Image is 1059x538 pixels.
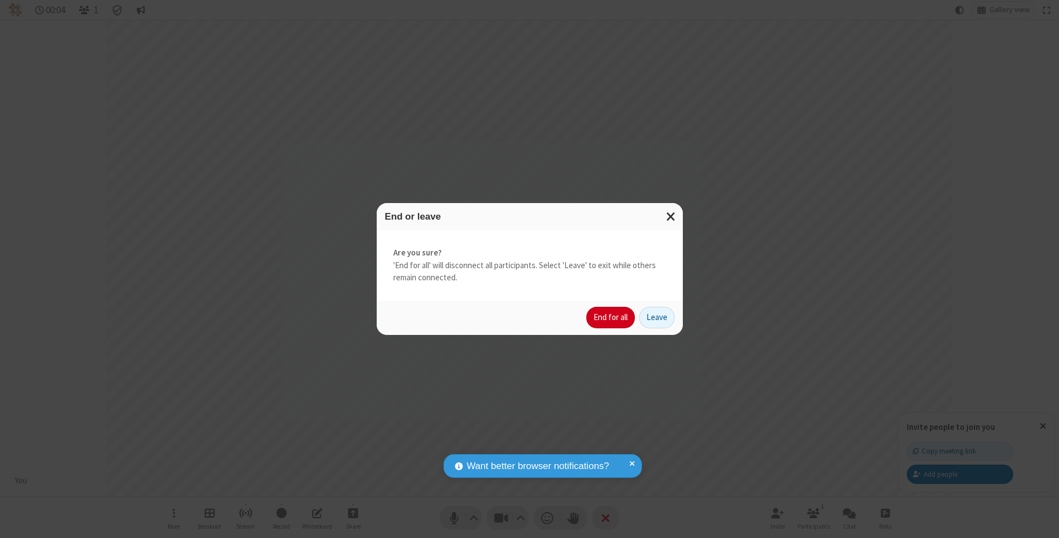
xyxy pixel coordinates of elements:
button: End for all [586,307,635,329]
button: Leave [639,307,675,329]
div: 'End for all' will disconnect all participants. Select 'Leave' to exit while others remain connec... [377,230,683,301]
strong: Are you sure? [393,247,666,259]
span: Want better browser notifications? [467,459,609,473]
h3: End or leave [385,211,675,222]
button: Close modal [660,203,683,230]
